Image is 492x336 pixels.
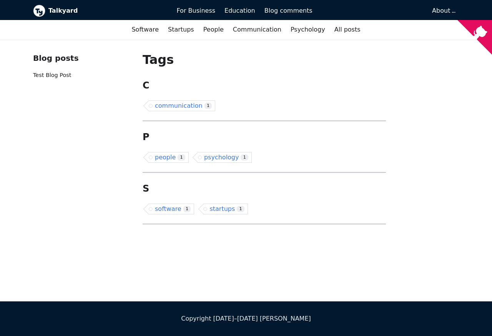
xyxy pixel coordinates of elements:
[199,23,228,36] a: People
[172,4,220,17] a: For Business
[237,206,244,212] span: 1
[198,152,252,163] a: psychology1
[33,52,130,86] nav: Blog recent posts navigation
[149,152,189,163] a: people1
[228,23,286,36] a: Communication
[204,103,212,109] span: 1
[176,7,215,14] span: For Business
[224,7,255,14] span: Education
[33,314,459,324] div: Copyright [DATE]–[DATE] [PERSON_NAME]
[143,52,386,67] h1: Tags
[149,100,215,111] a: communication1
[149,204,194,214] a: software1
[183,206,191,212] span: 1
[163,23,199,36] a: Startups
[220,4,260,17] a: Education
[143,131,386,143] h2: P
[33,52,130,65] div: Blog posts
[178,154,185,161] span: 1
[260,4,317,17] a: Blog comments
[143,80,386,91] h2: C
[33,5,166,17] a: Talkyard logoTalkyard
[241,154,248,161] span: 1
[330,23,365,36] a: All posts
[264,7,312,14] span: Blog comments
[203,204,248,214] a: startups1
[48,6,166,16] b: Talkyard
[143,183,386,194] h2: S
[286,23,330,36] a: Psychology
[33,72,71,78] a: Test Blog Post
[127,23,163,36] a: Software
[33,5,45,17] img: Talkyard logo
[432,7,454,14] a: About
